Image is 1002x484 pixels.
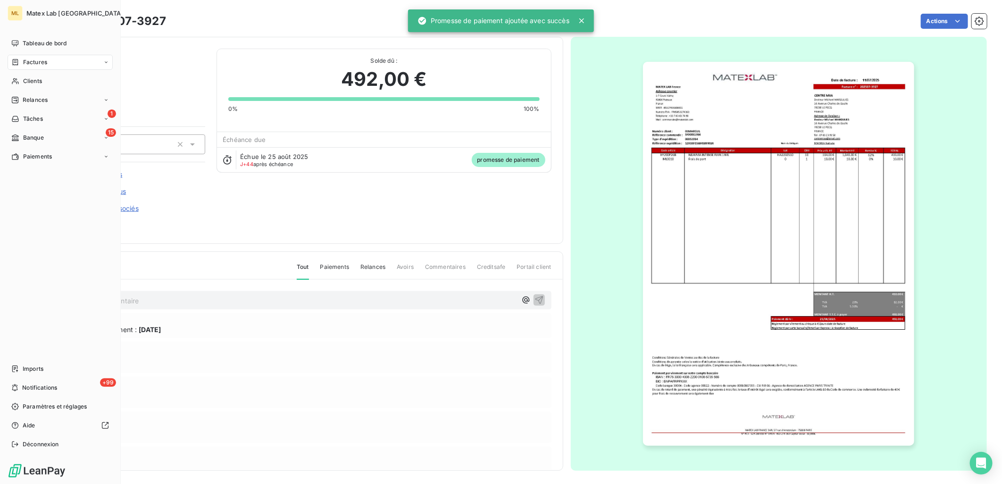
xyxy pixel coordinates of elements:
span: Matex Lab [GEOGRAPHIC_DATA] [26,9,123,17]
span: Aide [23,421,35,430]
span: Tout [297,263,309,280]
span: J+44 [240,161,253,167]
span: Tableau de bord [23,39,67,48]
div: Open Intercom Messenger [970,452,993,475]
span: 100% [524,105,540,113]
span: Déconnexion [23,440,59,449]
img: Logo LeanPay [8,463,66,478]
span: Solde dû : [228,57,539,65]
div: Promesse de paiement ajoutée avec succès [417,12,569,29]
span: Banque [23,134,44,142]
span: 01MARGUL [74,60,205,67]
span: Paramètres et réglages [23,402,87,411]
button: Actions [921,14,968,29]
span: après échéance [240,161,293,167]
h3: 202507-3927 [88,13,166,30]
span: 1 [108,109,116,118]
span: Avoirs [397,263,414,279]
span: Relances [360,263,385,279]
span: 492,00 € [341,65,426,93]
span: Imports [23,365,43,373]
span: Paiements [320,263,349,279]
span: Échéance due [223,136,266,143]
span: Notifications [22,384,57,392]
span: Commentaires [425,263,466,279]
span: Portail client [517,263,551,279]
a: Aide [8,418,113,433]
div: ML [8,6,23,21]
span: Clients [23,77,42,85]
span: Tâches [23,115,43,123]
span: [DATE] [139,325,161,334]
span: +99 [100,378,116,387]
span: 15 [106,128,116,137]
img: invoice_thumbnail [643,62,914,446]
span: Relances [23,96,48,104]
span: Factures [23,58,47,67]
span: 0% [228,105,238,113]
span: Creditsafe [477,263,506,279]
span: Échue le 25 août 2025 [240,153,308,160]
span: Paiements [23,152,52,161]
span: promesse de paiement [472,153,545,167]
